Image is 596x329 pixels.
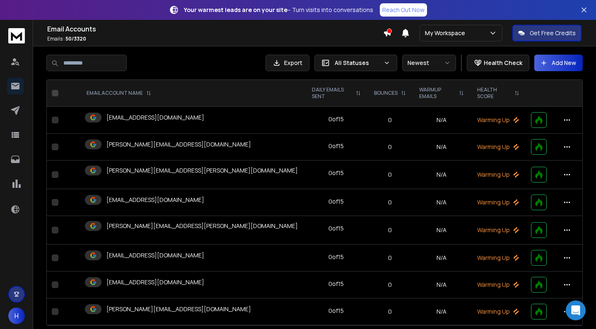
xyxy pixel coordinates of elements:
[477,86,511,100] p: HEALTH SCORE
[380,3,427,17] a: Reach Out Now
[475,226,521,234] p: Warming Up
[335,59,380,67] p: All Statuses
[328,224,344,233] div: 0 of 15
[402,55,456,71] button: Newest
[475,254,521,262] p: Warming Up
[419,86,456,100] p: WARMUP EMAILS
[413,298,471,325] td: N/A
[47,36,383,42] p: Emails :
[8,28,25,43] img: logo
[372,198,408,207] p: 0
[87,90,151,96] div: EMAIL ACCOUNT NAME
[512,25,582,41] button: Get Free Credits
[413,107,471,134] td: N/A
[328,169,344,177] div: 0 of 15
[328,142,344,150] div: 0 of 15
[372,143,408,151] p: 0
[106,278,204,286] p: [EMAIL_ADDRESS][DOMAIN_NAME]
[184,6,373,14] p: – Turn visits into conversations
[8,307,25,324] button: H
[413,189,471,216] td: N/A
[475,307,521,316] p: Warming Up
[312,86,352,100] p: DAILY EMAILS SENT
[484,59,522,67] p: Health Check
[467,55,529,71] button: Health Check
[372,254,408,262] p: 0
[372,226,408,234] p: 0
[106,113,204,122] p: [EMAIL_ADDRESS][DOMAIN_NAME]
[328,197,344,206] div: 0 of 15
[475,198,521,207] p: Warming Up
[106,140,251,149] p: [PERSON_NAME][EMAIL_ADDRESS][DOMAIN_NAME]
[106,222,298,230] p: [PERSON_NAME][EMAIL_ADDRESS][PERSON_NAME][DOMAIN_NAME]
[475,143,521,151] p: Warming Up
[372,281,408,289] p: 0
[265,55,309,71] button: Export
[382,6,425,14] p: Reach Out Now
[372,307,408,316] p: 0
[328,307,344,315] div: 0 of 15
[413,271,471,298] td: N/A
[530,29,576,37] p: Get Free Credits
[413,245,471,271] td: N/A
[106,166,298,175] p: [PERSON_NAME][EMAIL_ADDRESS][PERSON_NAME][DOMAIN_NAME]
[65,35,86,42] span: 50 / 3320
[184,6,287,14] strong: Your warmest leads are on your site
[372,171,408,179] p: 0
[106,305,251,313] p: [PERSON_NAME][EMAIL_ADDRESS][DOMAIN_NAME]
[475,171,521,179] p: Warming Up
[425,29,468,37] p: My Workspace
[106,196,204,204] p: [EMAIL_ADDRESS][DOMAIN_NAME]
[328,280,344,288] div: 0 of 15
[413,134,471,161] td: N/A
[328,253,344,261] div: 0 of 15
[413,161,471,189] td: N/A
[47,24,383,34] h1: Email Accounts
[374,90,398,96] p: BOUNCES
[413,216,471,245] td: N/A
[475,116,521,124] p: Warming Up
[566,300,586,320] div: Open Intercom Messenger
[106,251,204,259] p: [EMAIL_ADDRESS][DOMAIN_NAME]
[534,55,583,71] button: Add New
[475,281,521,289] p: Warming Up
[372,116,408,124] p: 0
[328,115,344,123] div: 0 of 15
